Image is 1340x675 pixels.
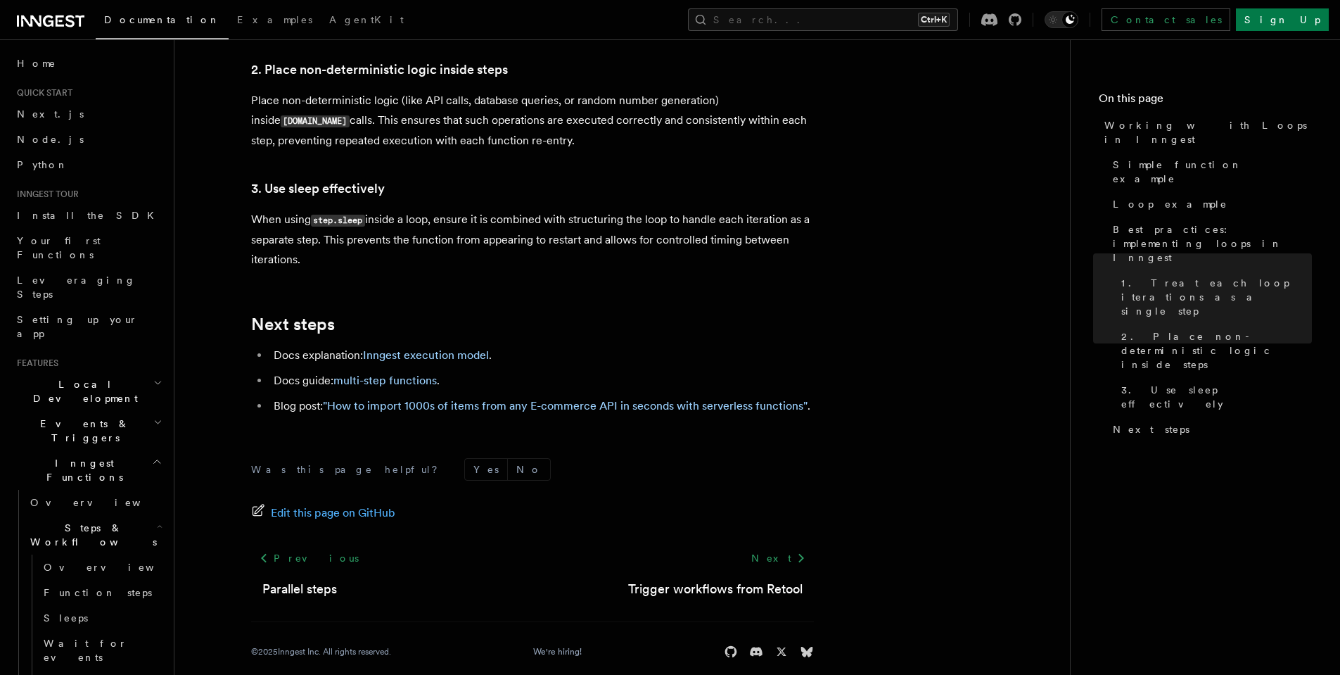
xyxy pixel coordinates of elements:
span: Function steps [44,587,152,598]
span: Steps & Workflows [25,521,157,549]
kbd: Ctrl+K [918,13,950,27]
span: 3. Use sleep effectively [1121,383,1312,411]
button: Steps & Workflows [25,515,165,555]
span: Leveraging Steps [17,275,136,300]
a: Sleeps [38,605,165,631]
button: Yes [465,459,507,480]
p: When using inside a loop, ensure it is combined with structuring the loop to handle each iteratio... [251,210,814,270]
a: Edit this page on GitHub [251,503,395,523]
span: Node.js [17,134,84,145]
a: Loop example [1107,191,1312,217]
li: Docs explanation: . [269,346,814,365]
a: Best practices: implementing loops in Inngest [1107,217,1312,270]
span: Install the SDK [17,210,162,221]
a: AgentKit [321,4,412,38]
a: Leveraging Steps [11,267,165,307]
a: 2. Place non-deterministic logic inside steps [251,60,508,80]
span: Wait for events [44,638,127,663]
span: Local Development [11,377,153,405]
button: Search...Ctrl+K [688,8,958,31]
span: Inngest Functions [11,456,152,484]
button: Local Development [11,372,165,411]
li: Docs guide: . [269,371,814,391]
span: Working with Loops in Inngest [1104,118,1312,146]
a: Wait for events [38,631,165,670]
a: 1. Treat each loop iterations as a single step [1116,270,1312,324]
span: Home [17,56,56,70]
p: Was this page helpful? [251,462,447,477]
span: Edit this page on GitHub [271,503,395,523]
span: Next.js [17,108,84,120]
code: step.sleep [311,215,365,227]
p: Place non-deterministic logic (like API calls, database queries, or random number generation) ins... [251,91,814,151]
button: No [508,459,550,480]
a: 3. Use sleep effectively [251,179,385,198]
span: Best practices: implementing loops in Inngest [1113,222,1312,265]
span: Events & Triggers [11,417,153,445]
span: Sleeps [44,612,88,624]
a: Python [11,152,165,177]
a: Next steps [251,315,335,334]
span: Features [11,358,58,369]
h4: On this page [1099,90,1312,113]
a: multi-step functions [333,374,437,387]
span: Overview [44,562,189,573]
li: Blog post: . [269,396,814,416]
a: Trigger workflows from Retool [628,579,803,599]
span: 2. Place non-deterministic logic inside steps [1121,329,1312,372]
span: Python [17,159,68,170]
a: Contact sales [1102,8,1230,31]
a: We're hiring! [533,646,582,657]
a: Parallel steps [262,579,337,599]
a: Overview [38,555,165,580]
a: Previous [251,545,367,571]
a: 3. Use sleep effectively [1116,377,1312,417]
span: Quick start [11,87,72,99]
a: Your first Functions [11,228,165,267]
a: Home [11,51,165,76]
a: "How to import 1000s of items from any E-commerce API in seconds with serverless functions" [323,399,808,412]
a: 2. Place non-deterministic logic inside steps [1116,324,1312,377]
span: Inngest tour [11,189,79,200]
span: Examples [237,14,312,25]
a: Setting up your app [11,307,165,346]
a: Next steps [1107,417,1312,442]
span: AgentKit [329,14,404,25]
a: Next.js [11,101,165,127]
a: Overview [25,490,165,515]
button: Toggle dark mode [1045,11,1078,28]
a: Working with Loops in Inngest [1099,113,1312,152]
code: [DOMAIN_NAME] [281,115,350,127]
span: Documentation [104,14,220,25]
div: © 2025 Inngest Inc. All rights reserved. [251,646,391,657]
a: Install the SDK [11,203,165,228]
a: Sign Up [1236,8,1329,31]
a: Function steps [38,580,165,605]
span: Overview [30,497,175,508]
a: Node.js [11,127,165,152]
a: Inngest execution model [363,348,489,362]
a: Examples [229,4,321,38]
a: Documentation [96,4,229,39]
a: Next [743,545,814,571]
span: Setting up your app [17,314,138,339]
span: Loop example [1113,197,1227,211]
a: Simple function example [1107,152,1312,191]
button: Events & Triggers [11,411,165,450]
span: 1. Treat each loop iterations as a single step [1121,276,1312,318]
span: Your first Functions [17,235,101,260]
span: Next steps [1113,422,1189,436]
span: Simple function example [1113,158,1312,186]
button: Inngest Functions [11,450,165,490]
